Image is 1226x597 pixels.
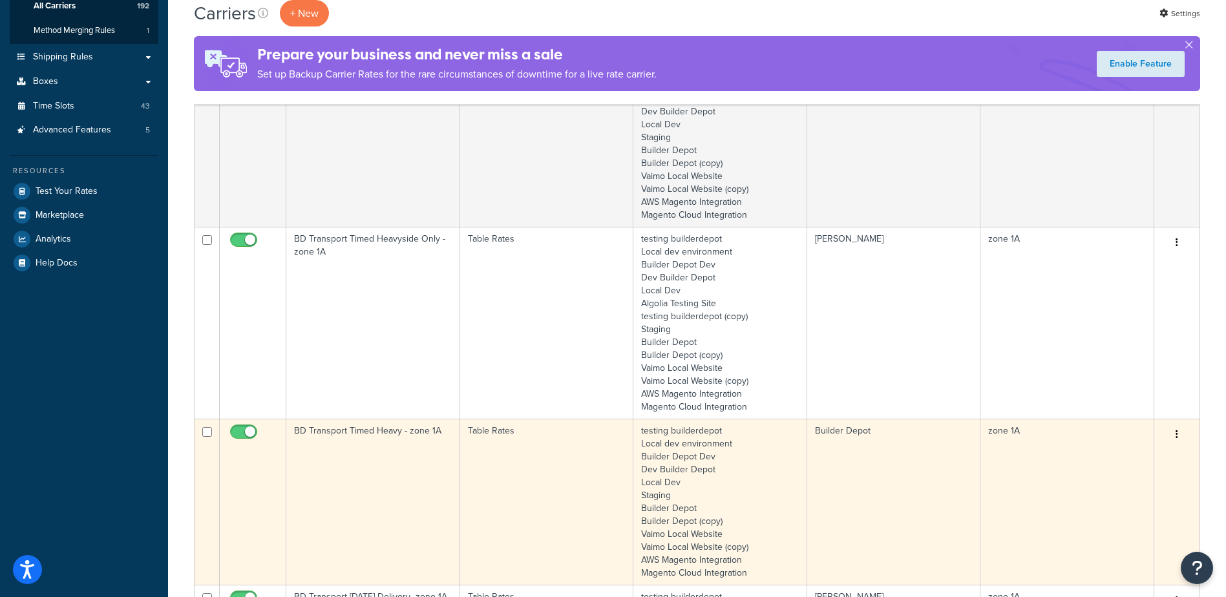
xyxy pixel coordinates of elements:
td: testing builderdepot Local dev environment Builder Depot Dev Dev Builder Depot Local Dev Staging ... [633,419,807,585]
span: Help Docs [36,258,78,269]
div: Resources [10,165,158,176]
li: Advanced Features [10,118,158,142]
img: ad-rules-rateshop-fe6ec290ccb7230408bd80ed9643f0289d75e0ffd9eb532fc0e269fcd187b520.png [194,36,257,91]
a: Shipping Rules [10,45,158,69]
a: Marketplace [10,204,158,227]
td: [PERSON_NAME] [807,227,981,419]
td: BD Transport Timed Light - zone 1A [286,61,460,227]
a: Boxes [10,70,158,94]
span: 43 [141,101,150,112]
td: BD Transport Timed Heavy - zone 1A [286,419,460,585]
td: Table Rates [460,227,634,419]
span: Advanced Features [33,125,111,136]
li: Time Slots [10,94,158,118]
a: Test Your Rates [10,180,158,203]
a: Settings [1159,5,1200,23]
span: Method Merging Rules [34,25,115,36]
td: Builder Depot [807,61,981,227]
span: Boxes [33,76,58,87]
span: Analytics [36,234,71,245]
a: Analytics [10,227,158,251]
h4: Prepare your business and never miss a sale [257,44,657,65]
td: BD Transport Timed Heavyside Only - zone 1A [286,227,460,419]
span: 192 [137,1,149,12]
a: Help Docs [10,251,158,275]
td: Table Rates [460,419,634,585]
a: Enable Feature [1097,51,1185,77]
a: Advanced Features 5 [10,118,158,142]
span: Test Your Rates [36,186,98,197]
td: zone 1A [980,61,1154,227]
p: Set up Backup Carrier Rates for the rare circumstances of downtime for a live rate carrier. [257,65,657,83]
li: Method Merging Rules [10,19,158,43]
button: Open Resource Center [1181,552,1213,584]
span: Shipping Rules [33,52,93,63]
span: 1 [147,25,149,36]
span: All Carriers [34,1,76,12]
td: zone 1A [980,419,1154,585]
a: Time Slots 43 [10,94,158,118]
span: Time Slots [33,101,74,112]
td: zone 1A [980,227,1154,419]
td: testing builderdepot Local dev environment Builder Depot Dev Dev Builder Depot Local Dev Staging ... [633,61,807,227]
a: Method Merging Rules 1 [10,19,158,43]
span: Marketplace [36,210,84,221]
td: testing builderdepot Local dev environment Builder Depot Dev Dev Builder Depot Local Dev Algolia ... [633,227,807,419]
td: Table Rates [460,61,634,227]
h1: Carriers [194,1,256,26]
span: 5 [145,125,150,136]
td: Builder Depot [807,419,981,585]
